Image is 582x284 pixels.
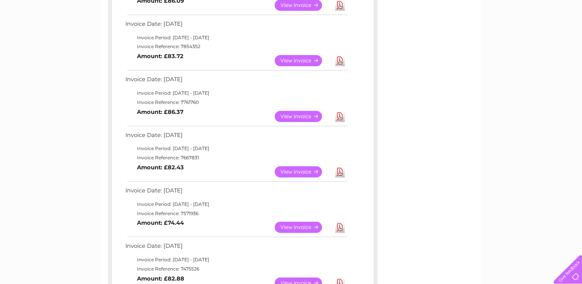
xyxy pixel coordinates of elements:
[335,55,345,66] a: Download
[335,111,345,122] a: Download
[123,264,349,274] td: Invoice Reference: 7475526
[123,42,349,51] td: Invoice Reference: 7854352
[123,153,349,162] td: Invoice Reference: 7667831
[335,166,345,177] a: Download
[123,98,349,107] td: Invoice Reference: 7761760
[275,222,331,233] a: View
[515,33,526,38] a: Blog
[123,185,349,200] td: Invoice Date: [DATE]
[447,33,461,38] a: Water
[137,109,183,115] b: Amount: £86.37
[137,219,184,226] b: Amount: £74.44
[123,130,349,144] td: Invoice Date: [DATE]
[531,33,550,38] a: Contact
[466,33,483,38] a: Energy
[110,4,473,37] div: Clear Business is a trading name of Verastar Limited (registered in [GEOGRAPHIC_DATA] No. 3667643...
[123,200,349,209] td: Invoice Period: [DATE] - [DATE]
[123,74,349,89] td: Invoice Date: [DATE]
[123,144,349,153] td: Invoice Period: [DATE] - [DATE]
[437,4,490,13] a: 0333 014 3131
[557,33,575,38] a: Log out
[20,20,60,43] img: logo.png
[487,33,510,38] a: Telecoms
[123,209,349,218] td: Invoice Reference: 7571936
[123,89,349,98] td: Invoice Period: [DATE] - [DATE]
[123,255,349,264] td: Invoice Period: [DATE] - [DATE]
[335,222,345,233] a: Download
[123,241,349,255] td: Invoice Date: [DATE]
[137,53,183,60] b: Amount: £83.72
[123,33,349,42] td: Invoice Period: [DATE] - [DATE]
[275,55,331,66] a: View
[137,275,184,282] b: Amount: £82.88
[275,111,331,122] a: View
[275,166,331,177] a: View
[137,164,184,171] b: Amount: £82.43
[123,19,349,33] td: Invoice Date: [DATE]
